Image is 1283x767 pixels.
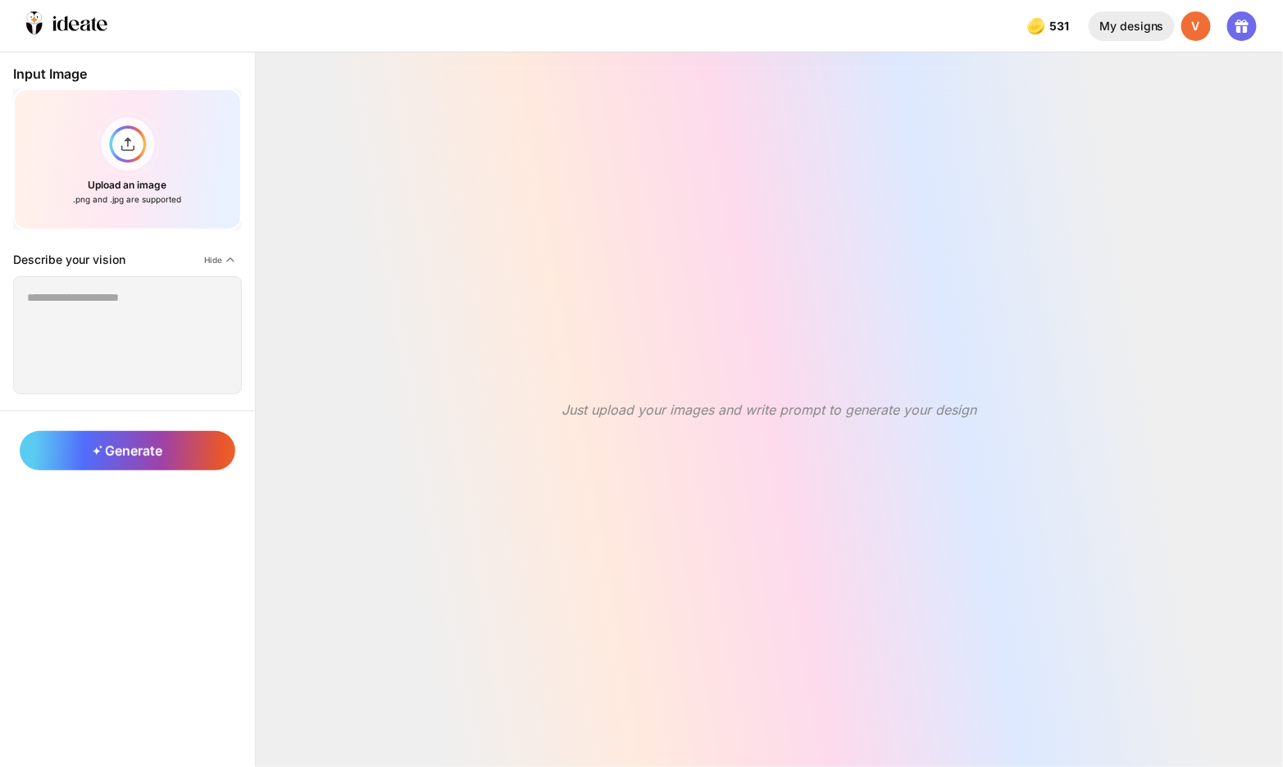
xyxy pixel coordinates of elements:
span: Generate [93,442,163,459]
span: Hide [204,255,222,265]
div: Just upload your images and write prompt to generate your design [562,402,977,418]
div: Describe your vision [13,252,125,266]
span: 531 [1049,20,1072,33]
div: V [1181,11,1211,41]
div: Input Image [13,66,242,82]
div: My designs [1089,11,1175,41]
